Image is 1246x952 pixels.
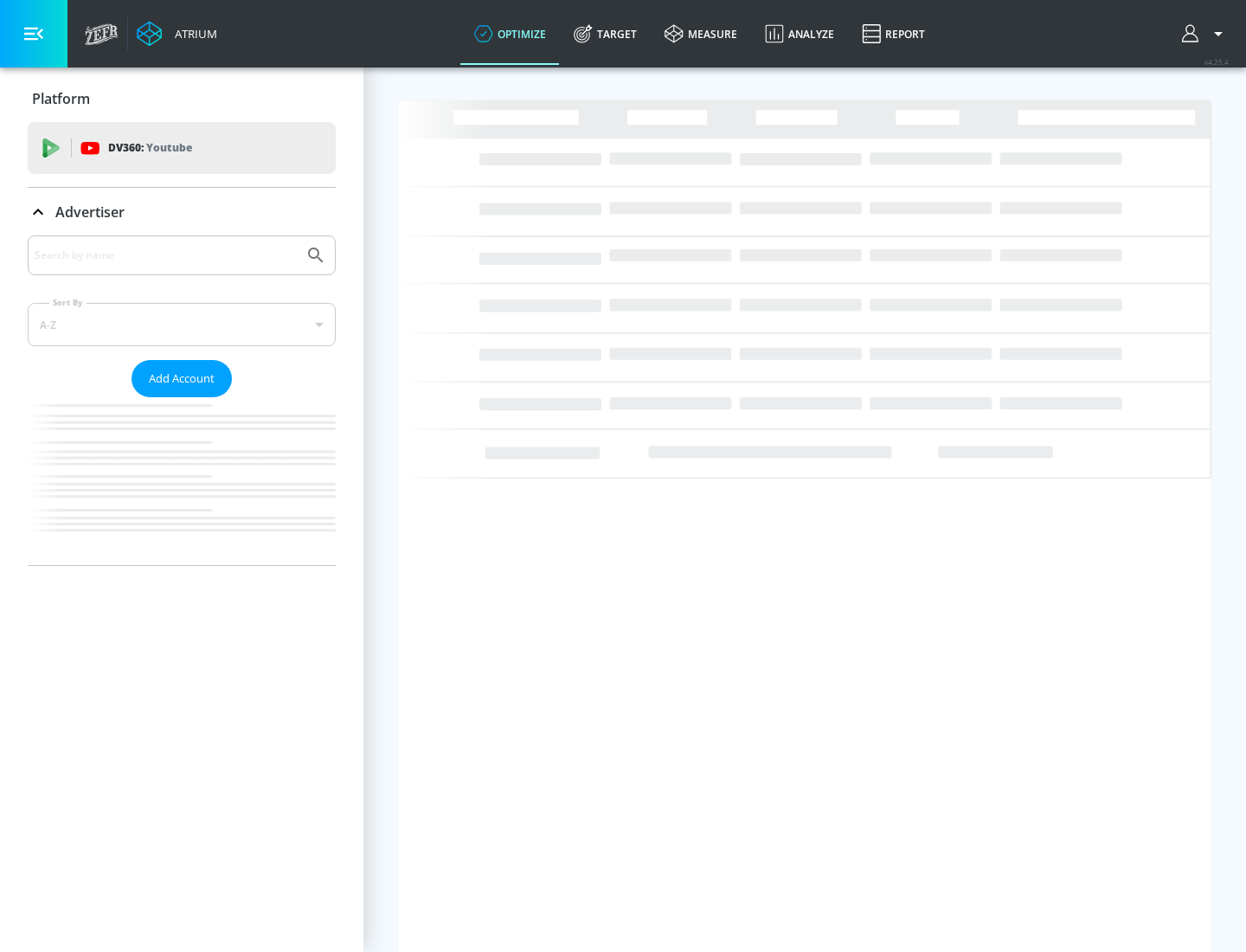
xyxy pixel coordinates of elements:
nav: list of Advertiser [28,397,336,565]
a: optimize [460,3,560,65]
p: Youtube [146,138,192,157]
p: DV360: [108,138,192,158]
a: Target [560,3,651,65]
button: Add Account [132,360,232,397]
p: Platform [32,89,90,108]
span: Add Account [149,369,215,389]
div: Platform [28,74,336,123]
a: measure [651,3,751,65]
a: Report [848,3,939,65]
a: Analyze [751,3,848,65]
div: Advertiser [28,235,336,565]
div: A-Z [28,303,336,346]
div: DV360: Youtube [28,122,336,174]
div: Atrium [168,26,217,42]
a: Atrium [137,21,217,47]
input: Search by name [35,244,297,267]
label: Sort By [49,297,87,308]
div: Advertiser [28,188,336,236]
span: v 4.25.4 [1204,57,1229,67]
p: Advertiser [55,203,125,222]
